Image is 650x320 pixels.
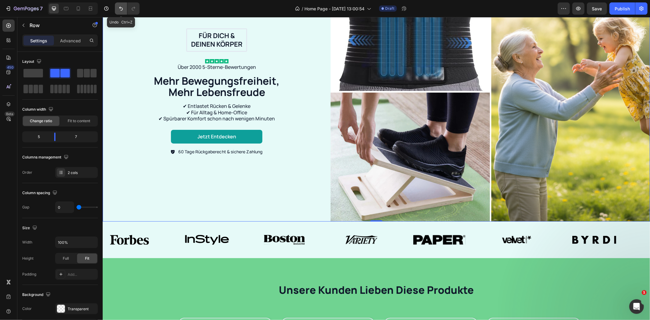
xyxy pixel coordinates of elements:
[5,112,15,116] div: Beta
[609,2,635,15] button: Publish
[30,22,81,29] p: Row
[311,218,363,228] img: Alt image
[68,170,96,176] div: 2 cols
[115,2,140,15] div: Undo/Redo
[302,5,303,12] span: /
[30,118,52,124] span: Change ratio
[642,290,647,295] span: 1
[399,218,429,228] img: Alt image
[68,272,96,277] div: Add...
[2,2,45,15] button: 7
[22,240,32,245] div: Width
[82,218,126,228] img: Alt image
[615,5,630,12] div: Publish
[68,306,96,312] div: Transparent
[60,37,81,44] p: Advanced
[55,237,98,248] input: Auto
[22,224,38,232] div: Size
[22,170,32,175] div: Order
[22,105,55,114] div: Column width
[103,17,650,320] iframe: Design area
[161,218,202,228] img: Alt image
[587,2,607,15] button: Save
[68,118,90,124] span: Fit to content
[304,5,364,12] span: Home Page - [DATE] 13:00:54
[465,219,518,227] img: Alt image
[243,218,275,228] img: Alt image
[7,218,46,228] img: Alt image
[629,299,644,314] iframe: Intercom live chat
[6,65,15,70] div: 450
[22,272,36,277] div: Padding
[30,37,47,44] p: Settings
[85,256,89,261] span: Fit
[40,5,43,12] p: 7
[22,189,59,197] div: Column spacing
[22,58,43,66] div: Layout
[23,133,49,141] div: 5
[60,133,97,141] div: 7
[22,291,52,299] div: Background
[592,6,602,11] span: Save
[22,256,34,261] div: Height
[22,306,32,311] div: Color
[385,6,394,11] span: Draft
[55,202,74,213] input: Auto
[91,265,456,280] h2: unsere kunden lieben diese produkte
[22,204,29,210] div: Gap
[63,256,69,261] span: Full
[22,153,70,162] div: Columns management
